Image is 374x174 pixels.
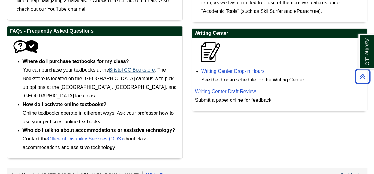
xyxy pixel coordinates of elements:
[23,128,175,133] strong: Who do I talk to about accommodations or assistive technology?
[195,87,364,105] p: Submit a paper online for feedback.
[23,59,177,98] span: You can purchase your textbooks at the . The Bookstore is located on the [GEOGRAPHIC_DATA] campus...
[23,128,175,150] span: Contact the about class accommodations and assistive technology.
[48,136,123,141] a: Office of Disability Services (ODS)
[23,102,174,124] span: Online textbooks operate in different ways. Ask your professor how to use your particular online ...
[109,67,155,73] a: Bristol CC Bookstore
[201,76,364,84] div: See the drop-in schedule for the Writing Center.
[353,72,372,81] a: Back to Top
[201,69,265,74] a: Writing Center Drop-in Hours
[195,89,256,94] a: Writing Center Draft Review
[23,102,107,107] strong: How do I activate online textbooks?
[7,26,182,36] h2: FAQs - Frequently Asked Questions
[192,29,367,38] h2: Writing Center
[23,59,129,64] strong: Where do I purchase textbooks for my class?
